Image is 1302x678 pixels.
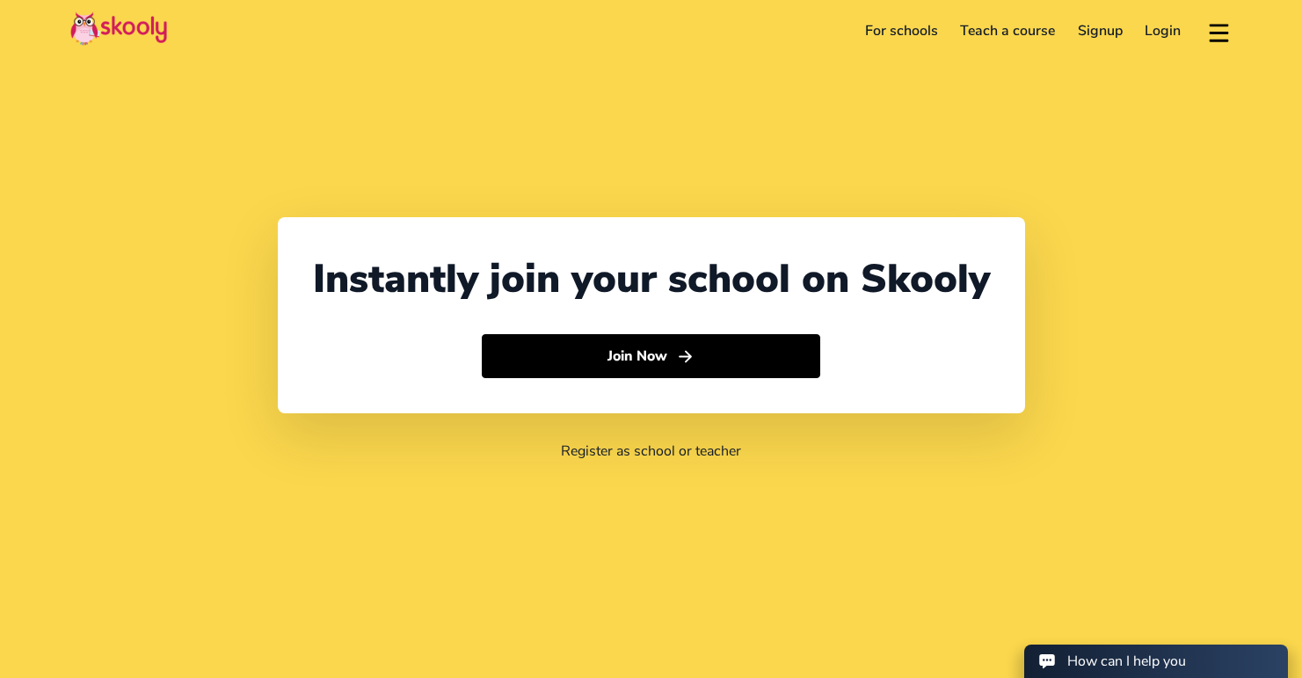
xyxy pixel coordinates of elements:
img: Skooly [70,11,167,46]
button: menu outline [1206,17,1232,46]
a: Register as school or teacher [561,441,741,461]
a: Signup [1066,17,1134,45]
a: Teach a course [949,17,1066,45]
div: Instantly join your school on Skooly [313,252,990,306]
ion-icon: arrow forward outline [676,347,695,366]
a: Login [1134,17,1193,45]
button: Join Nowarrow forward outline [482,334,820,378]
a: For schools [854,17,949,45]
